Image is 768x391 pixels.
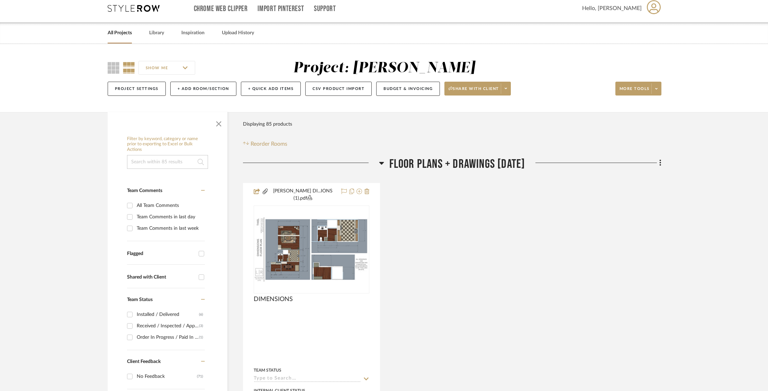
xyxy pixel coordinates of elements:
a: Chrome Web Clipper [194,6,248,12]
span: Hello, [PERSON_NAME] [582,4,642,12]
div: (3) [199,320,203,331]
div: (71) [197,371,203,382]
span: DIMENSIONS [254,295,293,303]
a: Support [314,6,336,12]
div: (6) [199,309,203,320]
h6: Filter by keyword, category or name prior to exporting to Excel or Bulk Actions [127,136,208,153]
div: (1) [199,332,203,343]
a: Upload History [222,28,254,38]
a: All Projects [108,28,132,38]
div: Team Comments in last day [137,211,203,222]
input: Search within 85 results [127,155,208,169]
span: Team Status [127,297,153,302]
div: Team Status [254,367,281,373]
span: Client Feedback [127,359,161,364]
span: Team Comments [127,188,162,193]
button: More tools [615,82,661,96]
div: Team Comments in last week [137,223,203,234]
button: + Quick Add Items [241,82,301,96]
img: DIMENSIONS [254,217,369,282]
div: Shared with Client [127,274,195,280]
div: Received / Inspected / Approved [137,320,199,331]
div: No Feedback [137,371,197,382]
button: Share with client [444,82,511,96]
div: Order In Progress / Paid In Full w/ Freight, No Balance due [137,332,199,343]
span: Share with client [449,86,499,97]
div: Flagged [127,251,195,257]
button: Budget & Invoicing [376,82,440,96]
button: Close [212,116,226,129]
button: CSV Product Import [305,82,372,96]
div: Installed / Delivered [137,309,199,320]
button: [PERSON_NAME] DI...IONS (1).pdf [269,188,337,202]
a: Library [149,28,164,38]
div: Displaying 85 products [243,117,292,131]
span: Reorder Rooms [251,140,287,148]
button: Project Settings [108,82,166,96]
span: Floor Plans + Drawings [DATE] [389,157,525,172]
div: Project: [PERSON_NAME] [293,61,475,75]
input: Type to Search… [254,376,361,382]
a: Inspiration [181,28,205,38]
div: 0 [254,206,369,293]
span: More tools [620,86,650,97]
a: Import Pinterest [257,6,304,12]
button: + Add Room/Section [170,82,236,96]
button: Reorder Rooms [243,140,288,148]
div: All Team Comments [137,200,203,211]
